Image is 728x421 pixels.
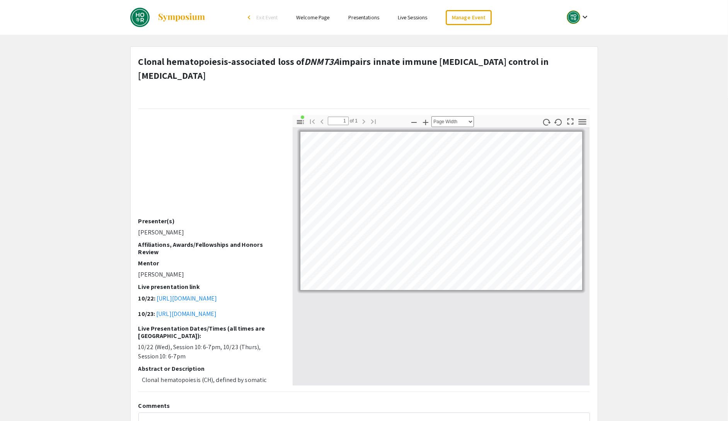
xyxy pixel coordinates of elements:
[138,310,155,318] strong: 10/23:
[130,8,206,27] a: JHU: REAL Fall 2025 (formerly DREAMS)
[138,270,281,279] p: [PERSON_NAME]
[138,294,156,302] strong: 10/22:
[328,117,349,125] input: Page
[297,128,586,294] div: Page 1
[407,116,421,127] button: Zoom Out
[296,14,329,21] a: Welcome Page
[157,294,217,302] a: [URL][DOMAIN_NAME]
[138,117,281,217] iframe: Reflection Video JHU HOUR 2025
[138,228,281,237] p: [PERSON_NAME]
[398,14,427,21] a: Live Sessions
[138,217,281,225] h2: Presenter(s)
[256,14,278,21] span: Exit Event
[446,10,491,25] a: Manage Event
[138,55,549,81] strong: Clonal hematopoiesis-associated loss of impairs innate immune [MEDICAL_DATA] control in [MEDICAL_...
[580,12,590,22] mat-icon: Expand account dropdown
[304,55,339,68] em: DNMT3A
[138,260,281,267] h2: Mentor
[367,115,380,127] button: Go to Last Page
[419,116,432,127] button: Zoom In
[431,116,474,127] select: Zoom
[559,8,598,26] button: Expand account dropdown
[349,117,358,125] span: of 1
[130,8,150,27] img: JHU: REAL Fall 2025 (formerly DREAMS)
[6,386,33,415] iframe: Chat
[315,115,329,127] button: Previous Page
[138,402,590,409] h2: Comments
[138,283,281,290] h2: Live presentation link
[348,14,379,21] a: Presentations
[138,325,281,340] h2: Live Presentation Dates/Times (all times are [GEOGRAPHIC_DATA]):
[157,13,206,22] img: Symposium by ForagerOne
[156,310,217,318] a: [URL][DOMAIN_NAME]
[138,343,281,361] p: 10/22 (Wed), Session 10: 6-7pm, 10/23 (Thurs), Session 10: 6-7pm
[294,116,307,127] button: Toggle Sidebar (document contains outline/attachments/layers)
[357,115,370,127] button: Next Page
[248,15,252,20] div: arrow_back_ios
[552,116,565,127] button: Rotate Counterclockwise
[564,115,577,126] button: Switch to Presentation Mode
[540,116,553,127] button: Rotate Clockwise
[576,116,589,127] button: Tools
[138,241,281,256] h2: Affiliations, Awards/Fellowships and Honors Review
[306,115,319,127] button: Go to First Page
[138,365,281,372] h2: Abstract or Description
